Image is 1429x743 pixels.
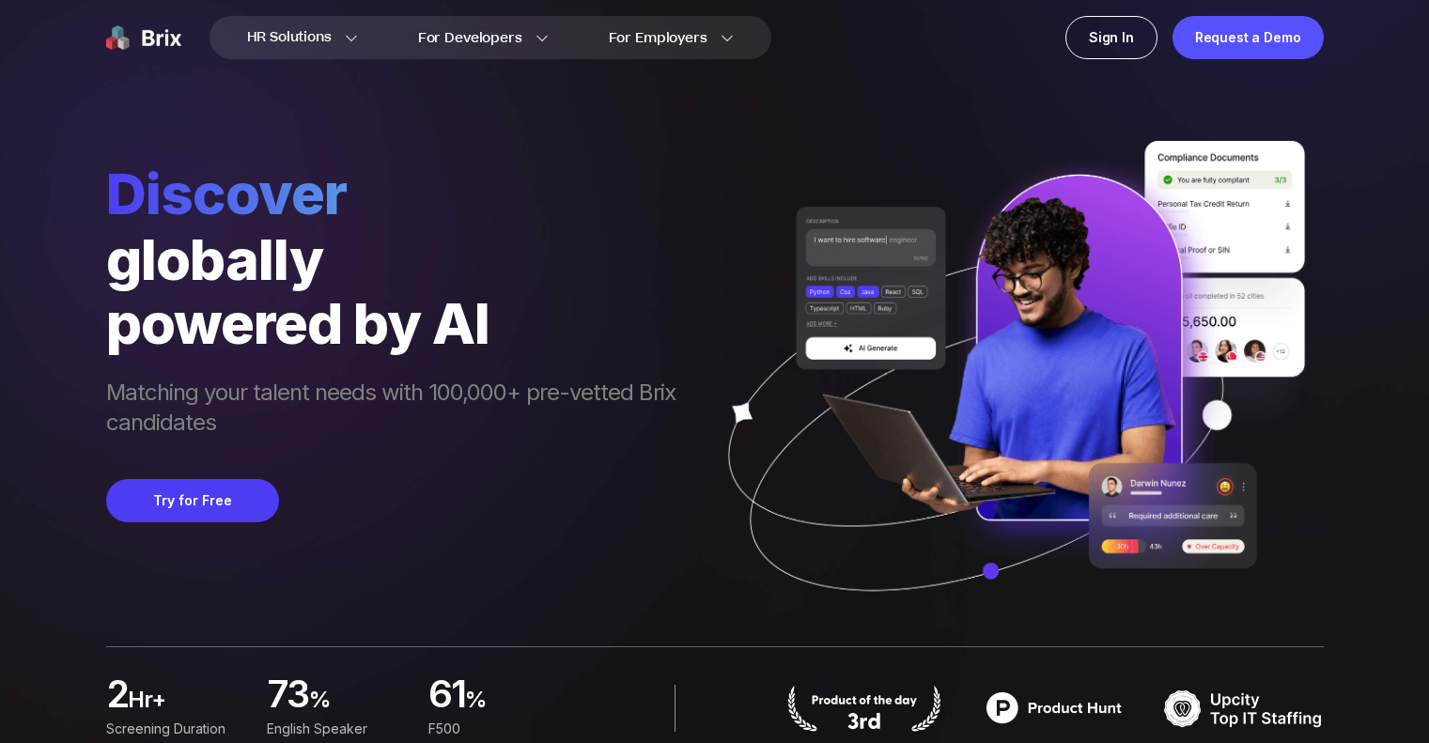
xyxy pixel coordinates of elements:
[106,227,694,291] div: globally
[427,677,465,715] span: 61
[694,141,1324,646] img: ai generate
[106,479,279,522] button: Try for Free
[247,23,332,53] span: HR Solutions
[418,28,522,48] span: For Developers
[267,719,405,739] div: English Speaker
[267,677,309,715] span: 73
[974,685,1134,732] img: product hunt badge
[1065,16,1157,59] a: Sign In
[465,685,567,722] span: %
[106,677,128,715] span: 2
[106,378,694,441] span: Matching your talent needs with 100,000+ pre-vetted Brix candidates
[106,291,694,355] div: powered by AI
[106,160,694,227] span: Discover
[1173,16,1324,59] a: Request a Demo
[609,28,707,48] span: For Employers
[1164,685,1324,732] img: TOP IT STAFFING
[427,719,566,739] div: F500
[309,685,406,722] span: %
[128,685,244,722] span: hr+
[106,719,244,739] div: Screening duration
[784,685,944,732] img: product hunt badge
